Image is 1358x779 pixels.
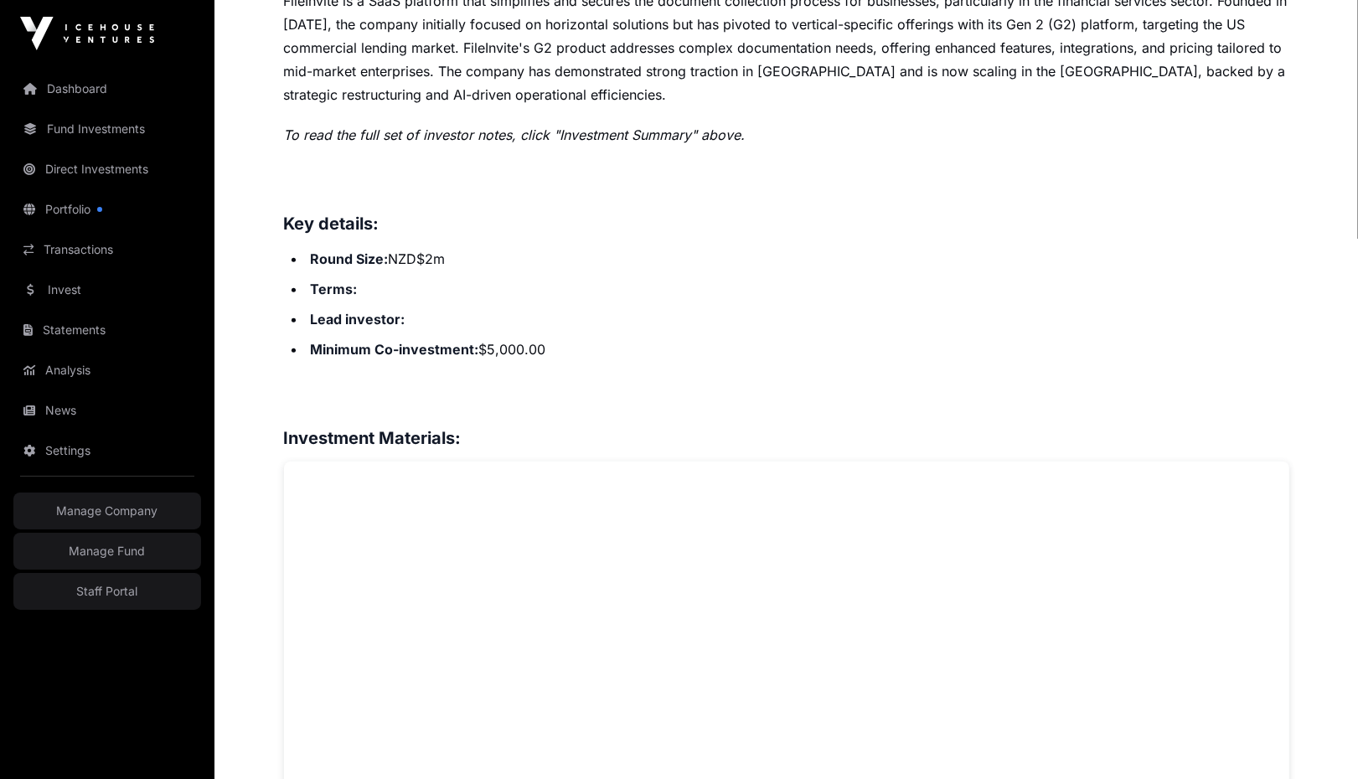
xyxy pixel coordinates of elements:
[284,425,1289,451] h3: Investment Materials:
[306,338,1289,361] li: $5,000.00
[13,352,201,389] a: Analysis
[20,17,154,50] img: Icehouse Ventures Logo
[13,312,201,348] a: Statements
[13,151,201,188] a: Direct Investments
[284,210,1289,237] h3: Key details:
[13,191,201,228] a: Portfolio
[13,392,201,429] a: News
[1274,699,1358,779] iframe: Chat Widget
[306,247,1289,271] li: NZD$2m
[311,250,389,267] strong: Round Size:
[13,231,201,268] a: Transactions
[311,311,401,328] strong: Lead investor
[13,533,201,570] a: Manage Fund
[13,432,201,469] a: Settings
[284,126,746,143] em: To read the full set of investor notes, click "Investment Summary" above.
[401,311,405,328] strong: :
[13,111,201,147] a: Fund Investments
[13,70,201,107] a: Dashboard
[13,493,201,529] a: Manage Company
[311,281,358,297] strong: Terms:
[13,271,201,308] a: Invest
[311,341,479,358] strong: Minimum Co-investment:
[13,573,201,610] a: Staff Portal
